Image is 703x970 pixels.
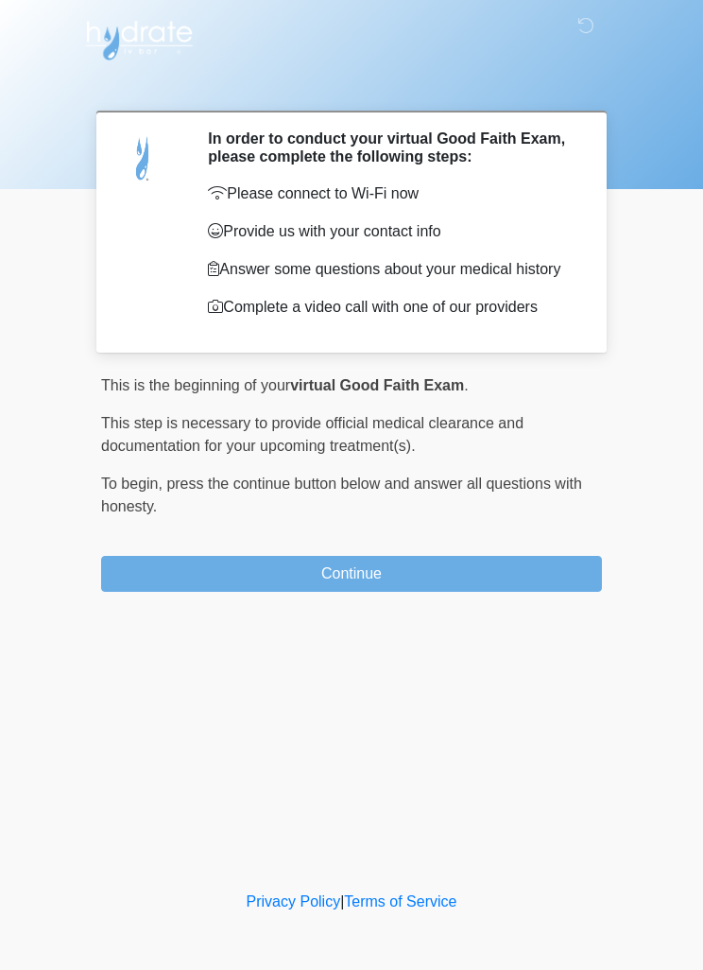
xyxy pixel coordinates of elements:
span: This step is necessary to provide official medical clearance and documentation for your upcoming ... [101,415,523,454]
a: | [340,893,344,909]
strong: virtual Good Faith Exam [290,377,464,393]
img: Hydrate IV Bar - Chandler Logo [82,14,196,61]
p: Provide us with your contact info [208,220,574,243]
h1: ‎ ‎ [87,68,616,103]
span: press the continue button below and answer all questions with honesty. [101,476,582,514]
a: Privacy Policy [247,893,341,909]
img: Agent Avatar [115,130,172,186]
p: Answer some questions about your medical history [208,258,574,281]
h2: In order to conduct your virtual Good Faith Exam, please complete the following steps: [208,130,574,165]
a: Terms of Service [344,893,456,909]
p: Please connect to Wi-Fi now [208,182,574,205]
button: Continue [101,556,602,592]
span: This is the beginning of your [101,377,290,393]
p: Complete a video call with one of our providers [208,296,574,319]
span: . [464,377,468,393]
span: To begin, [101,476,166,492]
